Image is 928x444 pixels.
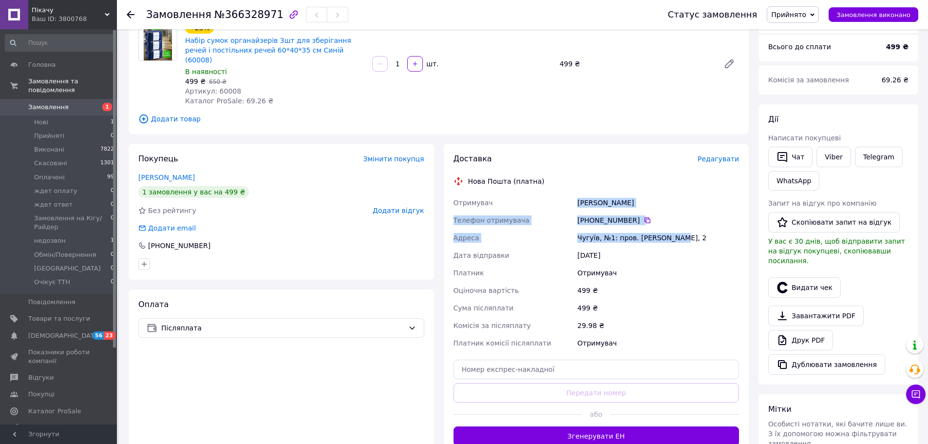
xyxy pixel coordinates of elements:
[185,37,351,64] a: Набір сумок органайзерів 3шт для зберігання речей і постільних речей 60*40*35 см Синій (60008)
[28,331,100,340] span: [DEMOGRAPHIC_DATA]
[28,103,69,112] span: Замовлення
[575,282,741,299] div: 499 ₴
[836,11,910,19] span: Замовлення виконано
[768,199,876,207] span: Запит на відгук про компанію
[28,373,54,382] span: Відгуки
[855,147,903,167] a: Telegram
[185,97,273,105] span: Каталог ProSale: 69.26 ₴
[454,199,493,207] span: Отримувач
[111,200,114,209] span: 0
[34,187,77,195] span: ждет оплату
[5,34,115,52] input: Пошук
[111,132,114,140] span: 0
[34,159,67,168] span: Скасовані
[768,76,849,84] span: Комісія за замовлення
[100,145,114,154] span: 7822
[768,277,841,298] button: Видати чек
[577,215,739,225] div: [PHONE_NUMBER]
[816,147,851,167] a: Viber
[575,334,741,352] div: Отримувач
[214,9,284,20] span: №366328971
[768,43,831,51] span: Всього до сплати
[768,171,819,191] a: WhatsApp
[829,7,918,22] button: Замовлення виконано
[466,176,547,186] div: Нова Пошта (платна)
[454,234,479,242] span: Адреса
[768,115,778,124] span: Дії
[720,54,739,74] a: Редагувати
[454,339,551,347] span: Платник комісії післяплати
[575,264,741,282] div: Отримувач
[575,299,741,317] div: 499 ₴
[111,187,114,195] span: 0
[363,155,424,163] span: Змінити покупця
[100,159,114,168] span: 1301
[185,77,206,85] span: 499 ₴
[34,200,73,209] span: ждет ответ
[107,173,114,182] span: 99
[102,103,112,111] span: 1
[144,22,172,60] img: Набір сумок органайзерів 3шт для зберігання речей і постільних речей 60*40*35 см Синій (60008)
[454,216,530,224] span: Телефон отримувача
[882,76,909,84] span: 69.26 ₴
[454,287,519,294] span: Оціночна вартість
[34,118,48,127] span: Нові
[209,78,227,85] span: 650 ₴
[768,405,792,414] span: Мітки
[138,114,739,124] span: Додати товар
[111,118,114,127] span: 1
[28,390,55,399] span: Покупці
[424,59,439,69] div: шт.
[454,251,510,259] span: Дата відправки
[575,317,741,334] div: 29.98 ₴
[575,194,741,212] div: [PERSON_NAME]
[768,354,885,375] button: Дублювати замовлення
[28,298,76,307] span: Повідомлення
[28,407,81,416] span: Каталог ProSale
[698,155,739,163] span: Редагувати
[575,229,741,247] div: Чугуїв, №1: пров. [PERSON_NAME], 2
[768,134,841,142] span: Написати покупцеві
[185,68,227,76] span: В наявності
[161,323,404,333] span: Післяплата
[373,207,424,214] span: Додати відгук
[454,154,492,163] span: Доставка
[768,147,813,167] button: Чат
[768,237,905,265] span: У вас є 30 днів, щоб відправити запит на відгук покупцеві, скопіювавши посилання.
[454,360,739,379] input: Номер експрес-накладної
[111,251,114,259] span: 0
[906,385,926,404] button: Чат з покупцем
[582,409,610,419] span: або
[104,331,115,340] span: 23
[454,322,531,329] span: Комісія за післяплату
[28,424,62,432] span: Аналітика
[111,236,114,245] span: 1
[556,57,716,71] div: 499 ₴
[454,304,514,312] span: Сума післяплати
[32,6,105,15] span: Пікачу
[28,314,90,323] span: Товари та послуги
[28,348,90,366] span: Показники роботи компанії
[93,331,104,340] span: 56
[34,264,101,273] span: [GEOGRAPHIC_DATA]
[34,173,65,182] span: Оплачені
[111,264,114,273] span: 0
[886,43,909,51] b: 499 ₴
[28,60,56,69] span: Головна
[768,330,833,350] a: Друк PDF
[34,145,64,154] span: Виконані
[668,10,758,19] div: Статус замовлення
[28,77,117,95] span: Замовлення та повідомлення
[147,223,197,233] div: Додати email
[768,306,864,326] a: Завантажити PDF
[111,278,114,287] span: 0
[768,212,900,232] button: Скопіювати запит на відгук
[185,87,241,95] span: Артикул: 60008
[34,132,64,140] span: Прийняті
[34,214,111,232] span: Замовлення на Кігу/Райдер
[146,9,211,20] span: Замовлення
[771,11,806,19] span: Прийнято
[454,269,484,277] span: Платник
[34,278,70,287] span: Очікує ТТН
[111,214,114,232] span: 0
